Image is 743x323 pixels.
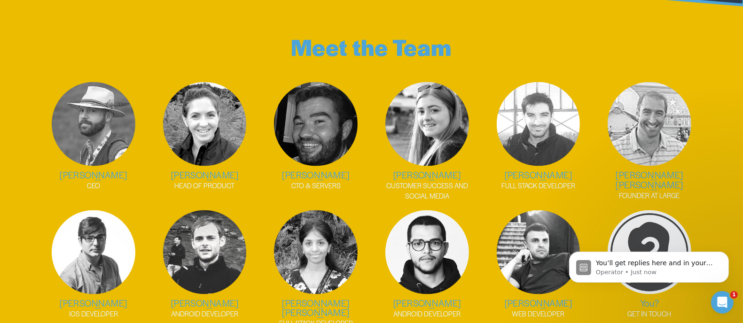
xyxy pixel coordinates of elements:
h2: [PERSON_NAME] [PERSON_NAME] [265,298,367,318]
p: CTO & SERVERS [265,181,367,191]
h2: You? [599,298,701,308]
p: HEAD OF PRODUCT [154,181,256,191]
h2: [PERSON_NAME] [43,170,145,180]
p: IOS DEVELOPER [43,309,145,319]
h2: [PERSON_NAME] [154,298,256,308]
p: ANDROID DEVELOPER [376,309,478,319]
h2: [PERSON_NAME] [43,298,145,308]
h2: [PERSON_NAME] [154,170,256,180]
p: FULL STACK DEVELOPER [487,181,589,191]
h2: [PERSON_NAME] [487,298,589,308]
p: CUSTOMER SUCCESS AND SOCIAL MEDIA [376,181,478,201]
h2: [PERSON_NAME] [376,170,478,180]
p: ANDROID DEVELOPER [154,309,256,319]
p: WEB DEVELOPER [487,309,589,319]
iframe: Intercom notifications message [555,232,743,298]
h2: [PERSON_NAME] [PERSON_NAME] [599,170,701,190]
span: 1 [730,291,738,299]
p: FOUNDER AT LARGE [599,191,701,200]
h2: [PERSON_NAME] [265,170,367,180]
p: GET IN TOUCH [599,309,701,319]
h2: [PERSON_NAME] [487,170,589,180]
iframe: Intercom live chat [711,291,734,314]
p: CEO [43,181,145,191]
strong: Meet the Team [291,31,452,62]
h2: [PERSON_NAME] [376,298,478,308]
